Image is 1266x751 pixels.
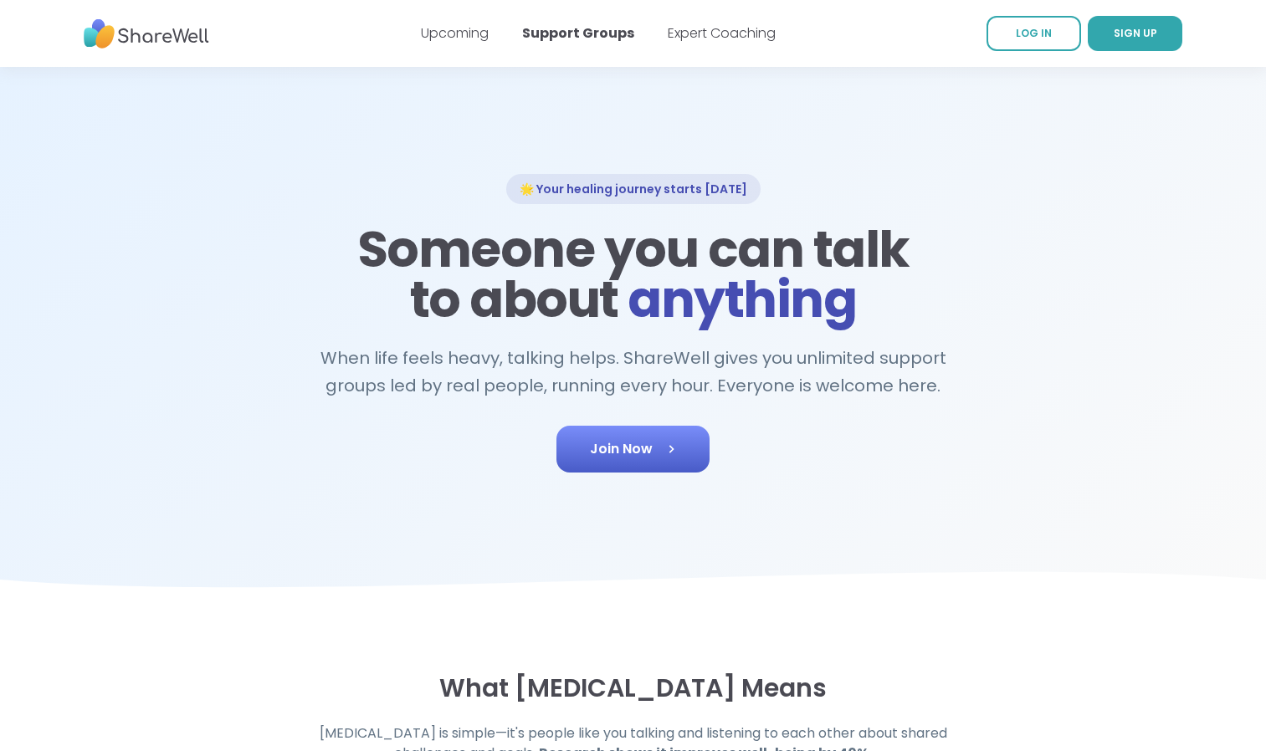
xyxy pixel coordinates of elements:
[628,264,856,335] span: anything
[1114,26,1157,40] span: SIGN UP
[987,16,1081,51] a: LOG IN
[259,673,1008,703] h3: What [MEDICAL_DATA] Means
[506,174,761,204] div: 🌟 Your healing journey starts [DATE]
[556,426,710,473] a: Join Now
[522,23,634,43] a: Support Groups
[1016,26,1052,40] span: LOG IN
[312,345,955,399] h2: When life feels heavy, talking helps. ShareWell gives you unlimited support groups led by real pe...
[590,439,676,459] span: Join Now
[352,224,915,324] h1: Someone you can talk to about
[421,23,489,43] a: Upcoming
[84,11,209,57] img: ShareWell Nav Logo
[1088,16,1182,51] a: SIGN UP
[668,23,776,43] a: Expert Coaching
